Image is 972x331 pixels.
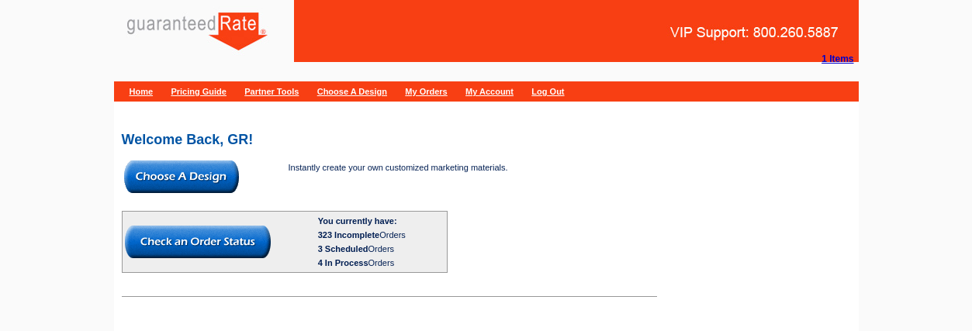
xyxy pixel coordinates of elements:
a: My Account [465,87,514,96]
a: Choose A Design [317,87,387,96]
a: My Orders [405,87,447,96]
div: Orders Orders Orders [318,228,444,270]
a: Log Out [531,87,564,96]
a: Pricing Guide [171,87,227,96]
img: button-choose-design.gif [124,160,239,193]
a: Partner Tools [244,87,299,96]
b: You currently have: [318,216,397,226]
span: Instantly create your own customized marketing materials. [289,163,508,172]
span: 323 Incomplete [318,230,379,240]
h2: Welcome Back, GR! [122,133,851,147]
strong: 1 Items [822,53,853,64]
a: Home [130,87,154,96]
img: button-check-order-status.gif [125,226,271,258]
span: 4 In Process [318,258,368,267]
span: 3 Scheduled [318,244,368,253]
